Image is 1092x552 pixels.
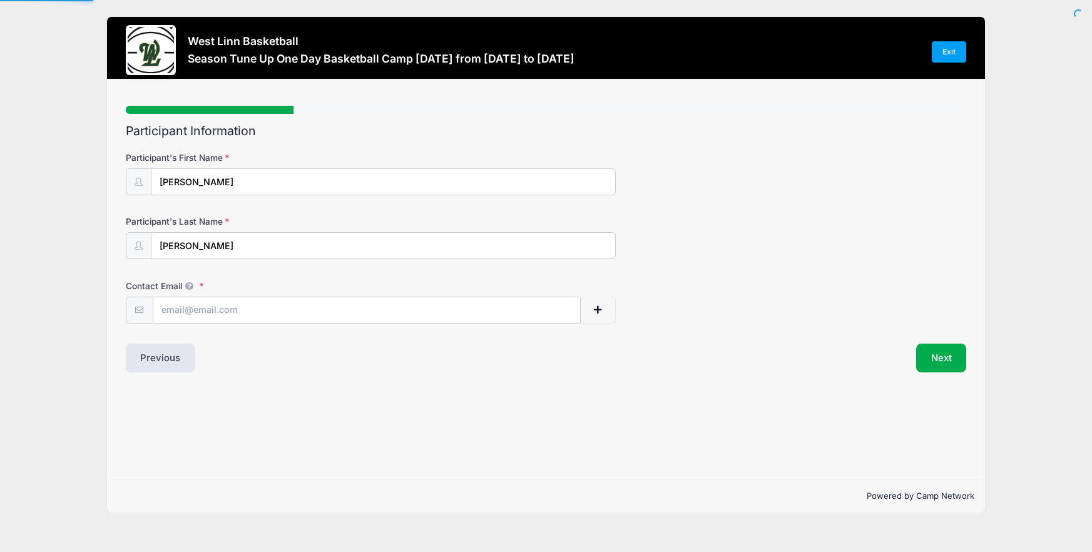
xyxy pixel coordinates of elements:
[126,344,196,372] button: Previous
[916,344,967,372] button: Next
[188,34,574,48] h3: West Linn Basketball
[151,232,616,259] input: Participant's Last Name
[188,52,574,65] h3: Season Tune Up One Day Basketball Camp [DATE] from [DATE] to [DATE]
[182,281,197,291] span: We will send confirmations, payment reminders, and custom email messages to each address listed. ...
[153,297,581,324] input: email@email.com
[151,168,616,195] input: Participant's First Name
[126,151,406,164] label: Participant's First Name
[126,215,406,228] label: Participant's Last Name
[118,490,975,503] p: Powered by Camp Network
[932,41,967,63] a: Exit
[126,280,406,292] label: Contact Email
[126,124,967,138] h2: Participant Information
